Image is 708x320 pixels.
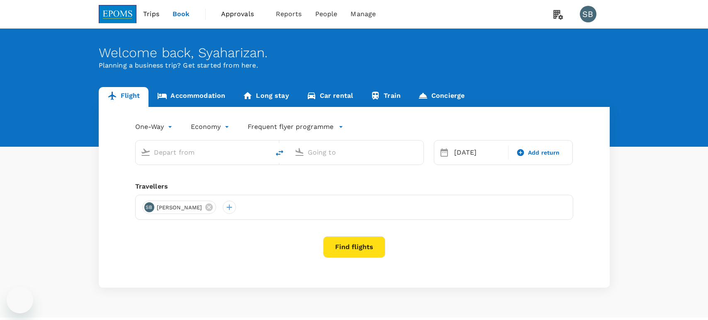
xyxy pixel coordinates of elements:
[152,204,207,212] span: [PERSON_NAME]
[234,87,297,107] a: Long stay
[248,122,343,132] button: Frequent flyer programme
[580,6,596,22] div: SB
[173,9,190,19] span: Book
[221,9,263,19] span: Approvals
[323,236,385,258] button: Find flights
[248,122,333,132] p: Frequent flyer programme
[270,143,290,163] button: delete
[99,61,610,70] p: Planning a business trip? Get started from here.
[528,148,560,157] span: Add return
[191,120,231,133] div: Economy
[451,144,506,161] div: [DATE]
[308,146,406,159] input: Going to
[148,87,234,107] a: Accommodation
[99,45,610,61] div: Welcome back , Syaharizan .
[350,9,376,19] span: Manage
[135,120,174,133] div: One-Way
[135,182,573,192] div: Travellers
[264,151,265,153] button: Open
[409,87,473,107] a: Concierge
[99,5,137,23] img: EPOMS SDN BHD
[315,9,338,19] span: People
[276,9,302,19] span: Reports
[418,151,419,153] button: Open
[142,201,217,214] div: SB[PERSON_NAME]
[362,87,409,107] a: Train
[144,202,154,212] div: SB
[154,146,252,159] input: Depart from
[143,9,159,19] span: Trips
[99,87,149,107] a: Flight
[7,287,33,313] iframe: Button to launch messaging window
[298,87,362,107] a: Car rental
